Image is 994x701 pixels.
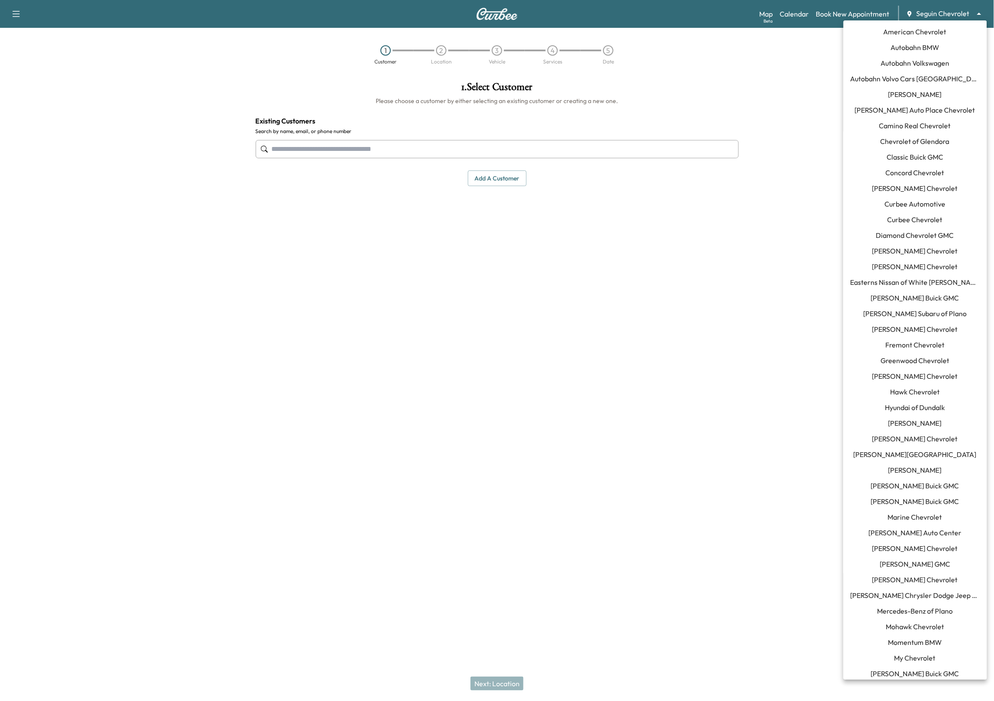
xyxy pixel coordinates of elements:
span: Mohawk Chevrolet [886,621,944,632]
span: [PERSON_NAME] Chrysler Dodge Jeep RAM of [GEOGRAPHIC_DATA] [851,590,980,601]
span: [PERSON_NAME] Chevrolet [873,246,958,256]
span: Concord Chevrolet [886,167,945,178]
span: [PERSON_NAME] Auto Place Chevrolet [855,105,976,115]
span: Curbee Automotive [885,199,946,209]
span: Mercedes-Benz of Plano [877,606,953,616]
span: Autobahn BMW [891,42,940,53]
span: Diamond Chevrolet GMC [877,230,954,240]
span: Autobahn Volkswagen [881,58,950,68]
span: [PERSON_NAME] Chevrolet [873,261,958,272]
span: [PERSON_NAME] Buick GMC [871,668,960,679]
span: Curbee Chevrolet [888,214,943,225]
span: Hawk Chevrolet [891,387,940,397]
span: [PERSON_NAME] Buick GMC [871,293,960,303]
span: My Chevrolet [895,653,936,663]
span: Chevrolet of Glendora [881,136,950,147]
span: [PERSON_NAME] Subaru of Plano [864,308,967,319]
span: American Chevrolet [884,27,947,37]
span: Marine Chevrolet [888,512,943,522]
span: Fremont Chevrolet [886,340,945,350]
span: [PERSON_NAME] Chevrolet [873,543,958,554]
span: [PERSON_NAME] Chevrolet [873,371,958,381]
span: [PERSON_NAME] Auto Center [869,527,962,538]
span: [PERSON_NAME] Chevrolet [873,324,958,334]
span: Hyundai of Dundalk [885,402,945,413]
span: Camino Real Chevrolet [880,120,951,131]
span: [PERSON_NAME] GMC [880,559,951,569]
span: [PERSON_NAME] Buick GMC [871,496,960,507]
span: [PERSON_NAME] [889,465,942,475]
span: [PERSON_NAME] Chevrolet [873,574,958,585]
span: [PERSON_NAME] Chevrolet [873,183,958,194]
span: Easterns Nissan of White [PERSON_NAME] [851,277,980,287]
span: Classic Buick GMC [887,152,944,162]
span: [PERSON_NAME] Buick GMC [871,481,960,491]
span: Greenwood Chevrolet [881,355,950,366]
span: [PERSON_NAME][GEOGRAPHIC_DATA] [854,449,977,460]
span: [PERSON_NAME] [889,418,942,428]
span: [PERSON_NAME] Chevrolet [873,434,958,444]
span: [PERSON_NAME] [889,89,942,100]
span: Autobahn Volvo Cars [GEOGRAPHIC_DATA] [851,73,980,84]
span: Momentum BMW [888,637,942,648]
